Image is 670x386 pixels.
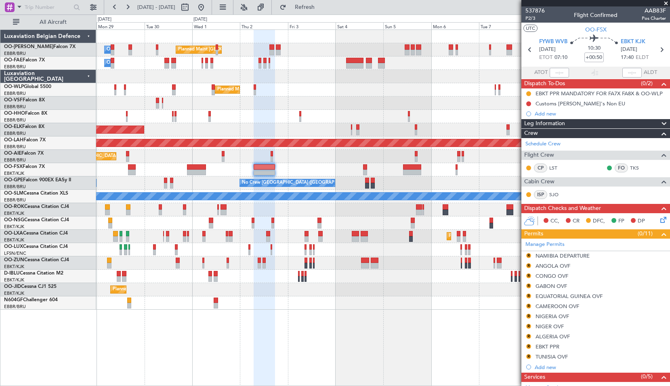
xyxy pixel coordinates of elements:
span: Permits [524,229,543,239]
a: EBBR/BRU [4,117,26,123]
input: --:-- [550,68,569,78]
button: R [526,253,531,258]
button: R [526,354,531,359]
button: Refresh [276,1,324,14]
span: OO-FSX [4,164,23,169]
span: [DATE] [621,46,637,54]
a: EBBR/BRU [4,197,26,203]
div: [DATE] [98,16,111,23]
a: EBKT/KJK [4,237,24,243]
div: TUNISIA OVF [536,353,568,360]
a: EBKT/KJK [4,224,24,230]
span: 537876 [525,6,545,15]
div: EBKT PPR [536,343,559,350]
span: OO-AIE [4,151,21,156]
button: R [526,324,531,329]
span: OO-JID [4,284,21,289]
a: OO-ZUNCessna Citation CJ4 [4,258,69,262]
div: Mon 29 [97,22,144,29]
a: D-IBLUCessna Citation M2 [4,271,63,276]
a: EBBR/BRU [4,144,26,150]
button: R [526,304,531,308]
a: LFSN/ENC [4,250,26,256]
button: R [526,263,531,268]
a: OO-LXACessna Citation CJ4 [4,231,68,236]
a: OO-VSFFalcon 8X [4,98,45,103]
div: Owner Melsbroek Air Base [107,44,162,56]
a: OO-LUXCessna Citation CJ4 [4,244,68,249]
span: OO-ROK [4,204,24,209]
span: P2/3 [525,15,545,22]
span: AAB83F [642,6,666,15]
a: EBKT/KJK [4,290,24,296]
a: LST [549,164,567,172]
span: OO-NSG [4,218,24,222]
a: OO-HHOFalcon 8X [4,111,47,116]
span: ETOT [539,54,552,62]
a: EBBR/BRU [4,90,26,96]
div: EBKT PPR MANDATORY FOR FA7X FA8X & OO-WLP [536,90,663,97]
span: OO-LUX [4,244,23,249]
span: Crew [524,129,538,138]
span: OO-ZUN [4,258,24,262]
button: UTC [523,25,538,32]
span: OO-SLM [4,191,23,196]
a: EBBR/BRU [4,157,26,163]
a: EBBR/BRU [4,130,26,136]
div: ANGOLA OVF [536,262,570,269]
div: Planned Maint Kortrijk-[GEOGRAPHIC_DATA] [449,230,543,242]
div: Fri 3 [288,22,336,29]
a: OO-FSXFalcon 7X [4,164,45,169]
a: N604GFChallenger 604 [4,298,58,302]
a: EBBR/BRU [4,304,26,310]
div: CAMEROON OVF [536,303,579,310]
a: OO-WLPGlobal 5500 [4,84,51,89]
span: Refresh [288,4,322,10]
span: OO-WLP [4,84,24,89]
a: OO-FAEFalcon 7X [4,58,45,63]
span: FP [618,217,624,225]
div: Flight Confirmed [574,11,617,19]
span: OO-HHO [4,111,25,116]
div: ALGERIA OVF [536,333,570,340]
div: Add new [535,110,666,117]
div: Customs [PERSON_NAME]'s Non EU [536,100,625,107]
button: R [526,344,531,349]
span: ATOT [534,69,548,77]
span: DP [638,217,645,225]
span: OO-[PERSON_NAME] [4,44,53,49]
span: Dispatch Checks and Weather [524,204,601,213]
a: EBKT/KJK [4,277,24,283]
div: CONGO OVF [536,273,568,279]
a: EBKT/KJK [4,264,24,270]
div: CP [534,164,547,172]
span: Pos Charter [642,15,666,22]
span: 17:40 [621,54,634,62]
span: OO-FSX [585,25,607,34]
div: [DATE] [193,16,207,23]
a: EBKT/KJK [4,210,24,216]
a: EBBR/BRU [4,64,26,70]
span: OO-LAH [4,138,23,143]
div: Tue 7 [479,22,527,29]
a: EBBR/BRU [4,50,26,57]
div: GABON OVF [536,283,567,289]
span: OO-ELK [4,124,22,129]
a: OO-[PERSON_NAME]Falcon 7X [4,44,76,49]
a: OO-GPEFalcon 900EX EASy II [4,178,71,183]
a: Manage Permits [525,241,565,249]
span: OO-GPE [4,178,23,183]
div: ISP [534,190,547,199]
a: Schedule Crew [525,140,561,148]
a: OO-LAHFalcon 7X [4,138,46,143]
div: Tue 30 [145,22,192,29]
input: Trip Number [25,1,71,13]
button: R [526,314,531,319]
span: CC, [550,217,559,225]
span: 10:30 [588,44,601,52]
div: NAMIBIA DEPARTURE [536,252,590,259]
span: ALDT [644,69,657,77]
a: OO-AIEFalcon 7X [4,151,44,156]
span: FYWB WVB [539,38,567,46]
a: OO-NSGCessna Citation CJ4 [4,218,69,222]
